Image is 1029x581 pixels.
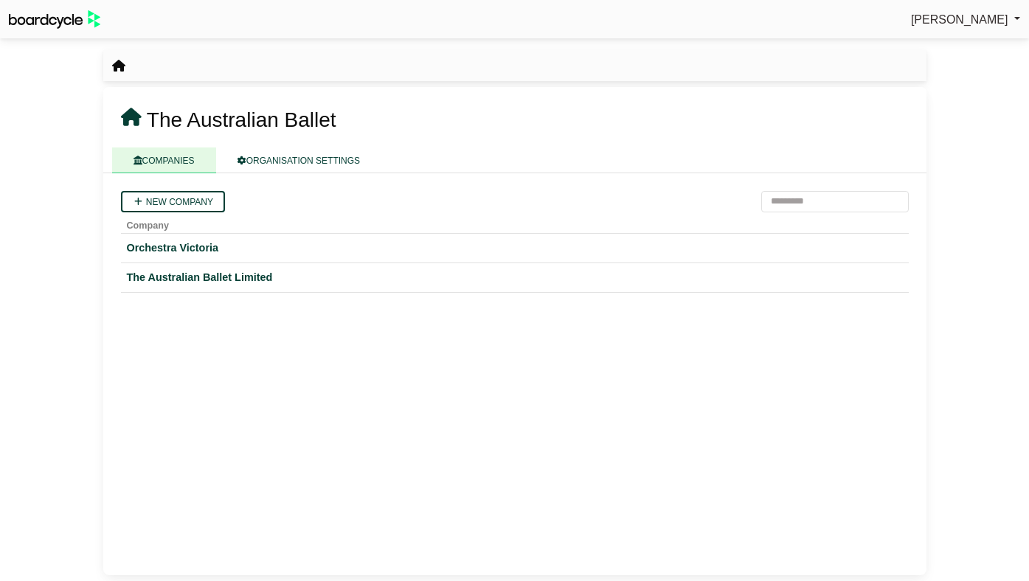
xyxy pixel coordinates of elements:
[216,147,381,173] a: ORGANISATION SETTINGS
[127,240,903,257] a: Orchestra Victoria
[911,13,1008,26] span: [PERSON_NAME]
[112,147,216,173] a: COMPANIES
[127,269,903,286] a: The Australian Ballet Limited
[121,191,225,212] a: New company
[112,57,125,76] nav: breadcrumb
[911,10,1020,29] a: [PERSON_NAME]
[147,108,336,131] span: The Australian Ballet
[9,10,100,29] img: BoardcycleBlackGreen-aaafeed430059cb809a45853b8cf6d952af9d84e6e89e1f1685b34bfd5cb7d64.svg
[121,212,909,234] th: Company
